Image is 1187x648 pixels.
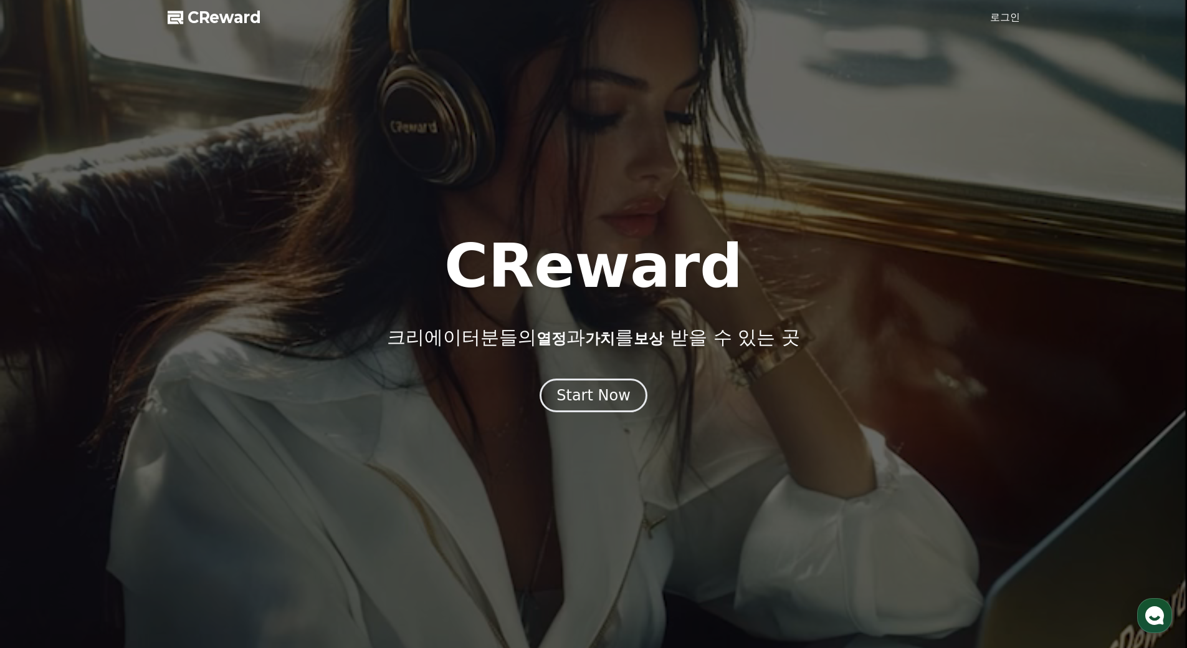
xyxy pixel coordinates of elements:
button: Start Now [540,379,647,412]
a: CReward [168,7,261,27]
span: 열정 [536,330,566,347]
h1: CReward [444,236,743,296]
p: 크리에이터분들의 과 를 받을 수 있는 곳 [387,326,799,349]
a: 로그인 [990,10,1020,25]
span: CReward [188,7,261,27]
span: 가치 [585,330,615,347]
div: Start Now [556,385,631,405]
a: Start Now [540,391,647,403]
span: 보상 [634,330,664,347]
